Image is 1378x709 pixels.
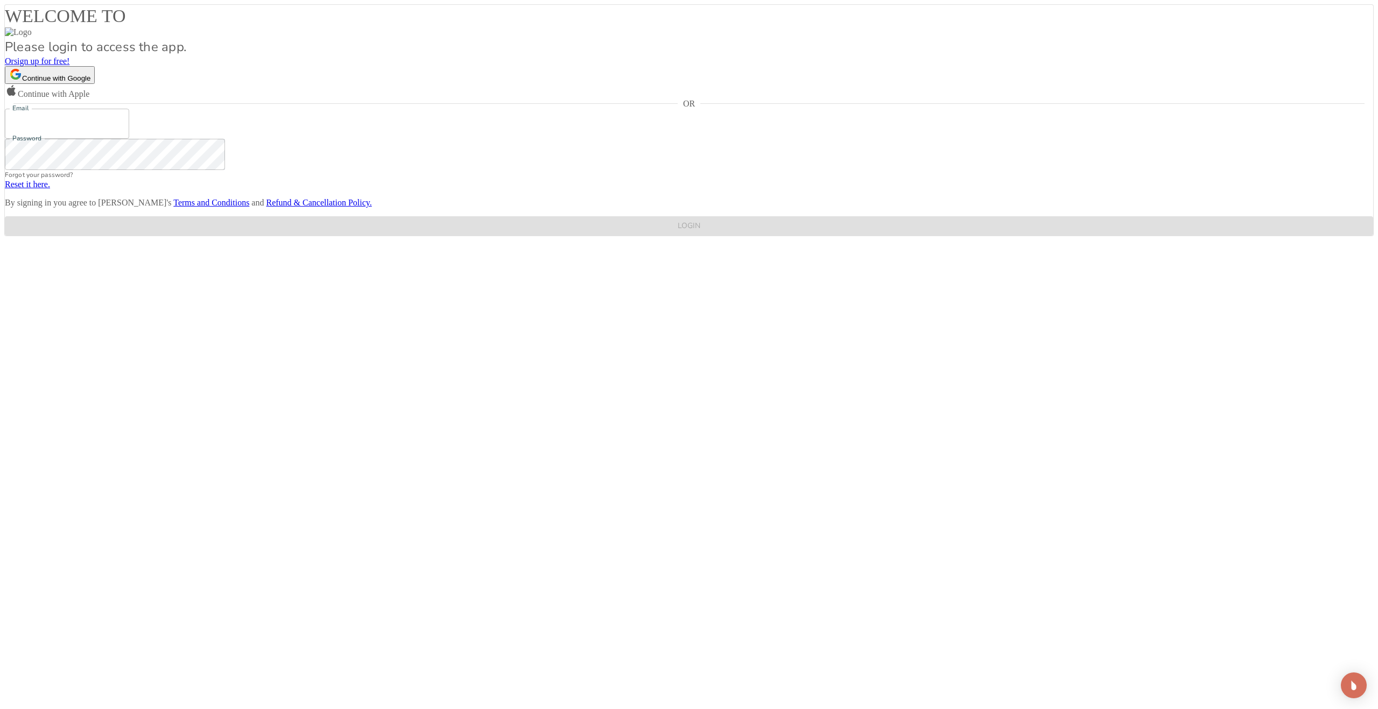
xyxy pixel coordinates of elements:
a: Orsign up for free! [5,56,69,66]
a: Reset it here. [5,180,50,189]
p: By signing in you agree to [PERSON_NAME]'s and [5,198,1373,208]
span: sign up for free! [14,56,70,66]
img: Logo [5,27,32,37]
label: Email [12,104,29,113]
p: Please login to access the app. [5,37,1373,56]
div: Open Intercom Messenger [1341,672,1367,698]
a: Terms and Conditions [173,198,249,207]
button: Continue with Google [5,66,95,84]
h4: WELCOME TO [5,5,1373,27]
span: OR [678,99,700,109]
p: Forgot your password? [5,170,1373,180]
label: Password [12,134,41,143]
a: Refund & Cancellation Policy. [266,198,371,207]
span: Continue with Apple [18,89,89,98]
